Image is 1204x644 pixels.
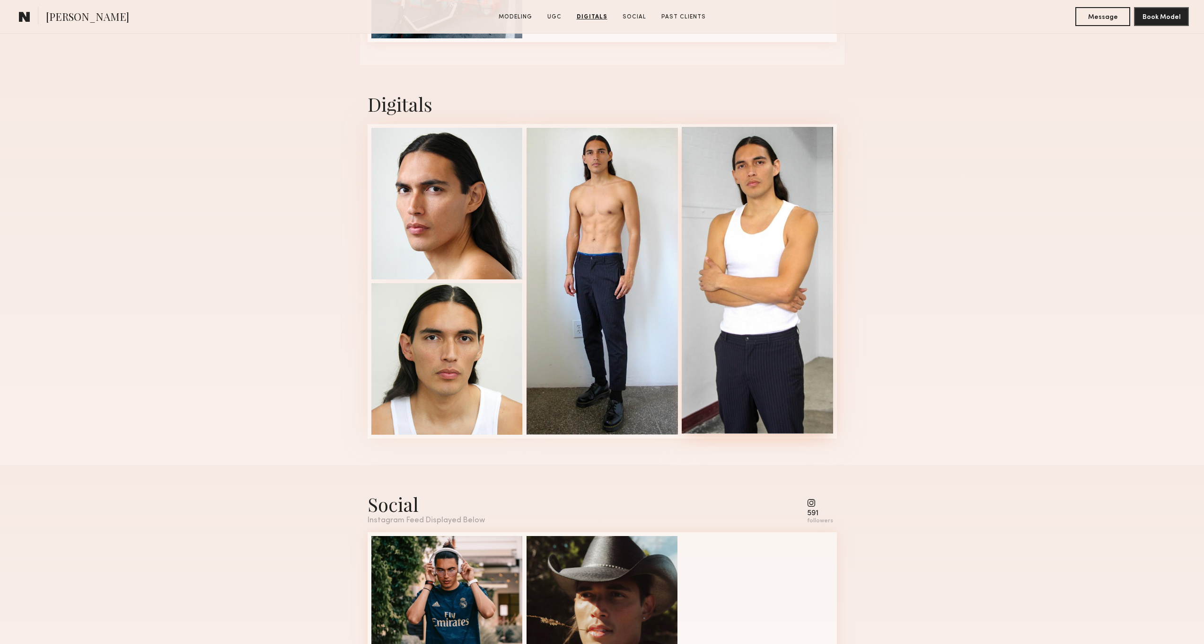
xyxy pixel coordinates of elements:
[544,13,565,21] a: UGC
[807,518,833,525] div: followers
[495,13,536,21] a: Modeling
[368,517,485,525] div: Instagram Feed Displayed Below
[658,13,710,21] a: Past Clients
[1134,7,1189,26] button: Book Model
[573,13,611,21] a: Digitals
[46,9,129,26] span: [PERSON_NAME]
[619,13,650,21] a: Social
[368,492,485,517] div: Social
[807,510,833,517] div: 591
[1134,12,1189,20] a: Book Model
[1075,7,1130,26] button: Message
[368,91,837,116] div: Digitals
